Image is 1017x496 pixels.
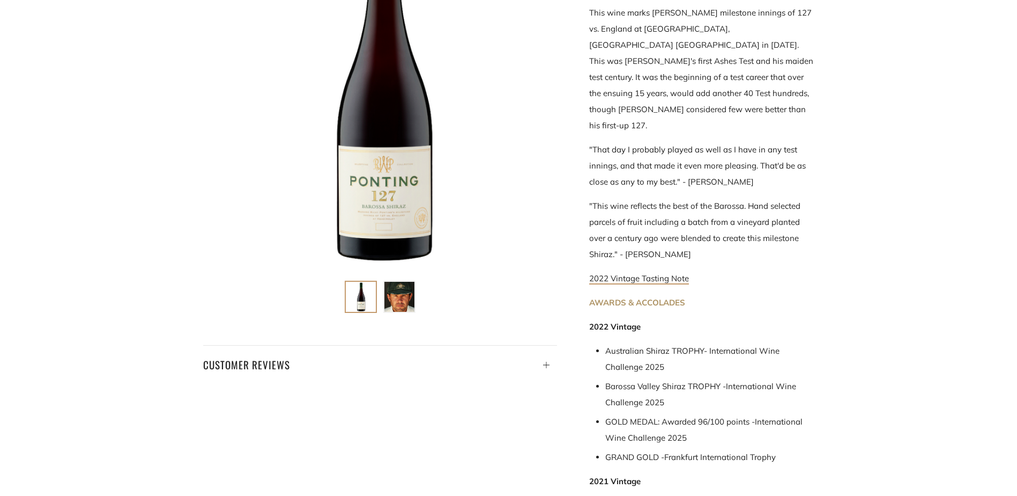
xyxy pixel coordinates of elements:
button: Load image into Gallery viewer, Ponting Milestone &#39;127&#39; Barossa Shiraz 2022 [345,281,377,313]
img: Load image into Gallery viewer, Ponting Milestone &#39;127&#39; Barossa Shiraz 2022 [384,282,414,312]
p: "That day I probably played as well as I have in any test innings, and that made it even more ple... [589,142,814,190]
strong: 2022 Vintage [589,322,641,332]
span: Barossa Valley Shiraz TROPHY - [605,381,726,391]
strong: 2021 Vintage [589,476,641,486]
span: GRAND GOLD - [605,452,664,462]
a: Customer Reviews [203,345,557,374]
h4: Customer Reviews [203,355,557,374]
img: Load image into Gallery viewer, Ponting Milestone &#39;127&#39; Barossa Shiraz 2022 [346,282,376,312]
strong: AWARDS & ACCOLADES [589,297,685,308]
span: Frankfurt International Trophy [664,452,776,462]
a: 2022 Vintage Tasting Note [589,273,689,285]
span: GOLD MEDAL: Awarded 96/100 points - International Wine Challenge 2025 [605,417,803,443]
p: This wine marks [PERSON_NAME] milestone innings of 127 vs. England at [GEOGRAPHIC_DATA], [GEOGRAP... [589,5,814,134]
p: "This wine reflects the best of the Barossa. Hand selected parcels of fruit including a batch fro... [589,198,814,262]
span: Australian Shiraz TROPHY [605,346,704,356]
